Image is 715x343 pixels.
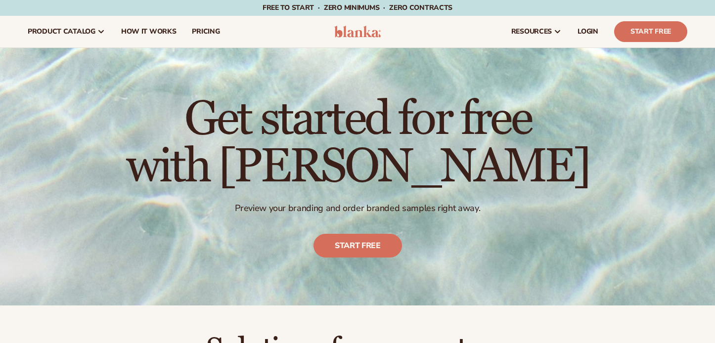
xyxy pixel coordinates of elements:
a: pricing [184,16,227,47]
h1: Get started for free with [PERSON_NAME] [126,96,589,191]
a: LOGIN [570,16,606,47]
a: product catalog [20,16,113,47]
span: product catalog [28,28,95,36]
a: resources [503,16,570,47]
a: Start free [313,234,402,257]
span: LOGIN [578,28,598,36]
p: Preview your branding and order branded samples right away. [126,203,589,214]
a: Start Free [614,21,687,42]
span: How It Works [121,28,177,36]
a: How It Works [113,16,184,47]
span: resources [511,28,552,36]
span: Free to start · ZERO minimums · ZERO contracts [263,3,452,12]
img: logo [334,26,381,38]
span: pricing [192,28,220,36]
